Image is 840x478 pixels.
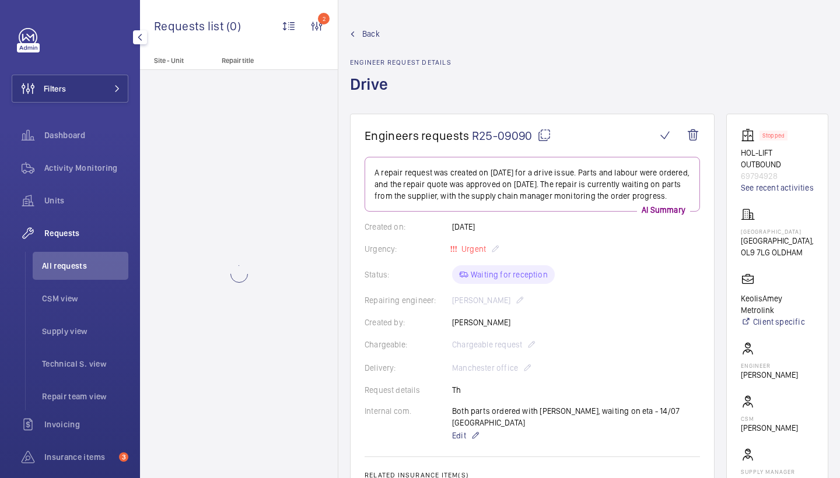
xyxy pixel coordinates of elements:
p: Engineer [741,362,798,369]
p: Repair title [222,57,299,65]
span: R25-09090 [472,128,551,143]
img: elevator.svg [741,128,759,142]
span: CSM view [42,293,128,304]
p: Stopped [762,133,785,138]
p: Site - Unit [140,57,217,65]
p: [PERSON_NAME] [741,369,798,381]
span: Invoicing [44,419,128,430]
span: Requests list [154,19,226,33]
span: Technical S. view [42,358,128,370]
span: Requests [44,227,128,239]
p: [GEOGRAPHIC_DATA], [741,235,814,247]
p: CSM [741,415,798,422]
h1: Drive [350,73,452,114]
span: Filters [44,83,66,94]
span: Insurance items [44,451,114,463]
span: Dashboard [44,129,128,141]
span: Activity Monitoring [44,162,128,174]
p: [PERSON_NAME] [741,422,798,434]
button: Filters [12,75,128,103]
a: Client specific [741,316,814,328]
p: [GEOGRAPHIC_DATA] [741,228,814,235]
p: AI Summary [637,204,690,216]
p: OL9 7LG OLDHAM [741,247,814,258]
span: Back [362,28,380,40]
p: Supply manager [741,468,814,475]
span: Units [44,195,128,206]
span: Engineers requests [365,128,470,143]
h2: Engineer request details [350,58,452,66]
span: Supply view [42,325,128,337]
span: 3 [119,452,128,462]
p: HOL-LIFT OUTBOUND [741,147,814,170]
a: See recent activities [741,182,814,194]
span: All requests [42,260,128,272]
span: Edit [452,430,466,441]
p: A repair request was created on [DATE] for a drive issue. Parts and labour were ordered, and the ... [374,167,690,202]
span: Repair team view [42,391,128,402]
p: 69794928 [741,170,814,182]
p: KeolisAmey Metrolink [741,293,814,316]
